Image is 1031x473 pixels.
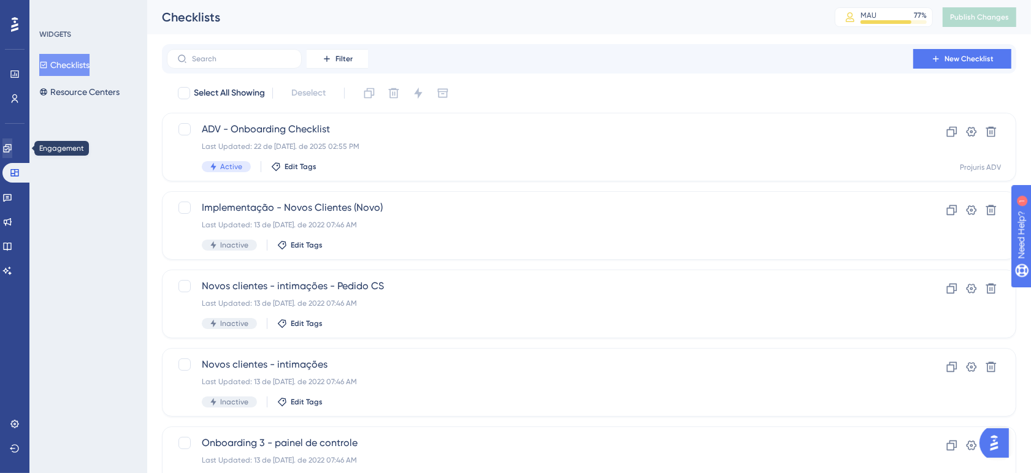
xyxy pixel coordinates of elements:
div: Projuris ADV [960,162,1001,172]
div: Last Updated: 13 de [DATE]. de 2022 07:46 AM [202,298,878,308]
iframe: UserGuiding AI Assistant Launcher [979,425,1016,461]
span: Inactive [220,397,248,407]
span: Edit Tags [291,319,323,328]
button: Resource Centers [39,81,120,103]
button: Deselect [280,82,337,104]
span: Need Help? [29,3,77,18]
span: Novos clientes - intimações [202,357,878,372]
button: Edit Tags [277,319,323,328]
span: Select All Showing [194,86,265,100]
span: Filter [335,54,353,64]
span: Edit Tags [291,397,323,407]
span: Onboarding 3 - painel de controle [202,436,878,450]
span: ADV - Onboarding Checklist [202,122,878,137]
span: Inactive [220,240,248,250]
button: Publish Changes [943,7,1016,27]
button: Checklists [39,54,90,76]
span: Implementação - Novos Clientes (Novo) [202,200,878,215]
span: Edit Tags [285,162,316,172]
button: New Checklist [913,49,1011,69]
div: 77 % [914,10,927,20]
span: Novos clientes - intimações - Pedido CS [202,279,878,293]
button: Filter [307,49,368,69]
span: Edit Tags [291,240,323,250]
span: Inactive [220,319,248,328]
button: Edit Tags [277,240,323,250]
span: Active [220,162,242,172]
button: Edit Tags [271,162,316,172]
div: Last Updated: 13 de [DATE]. de 2022 07:46 AM [202,220,878,230]
div: WIDGETS [39,29,71,39]
span: New Checklist [945,54,994,64]
div: Checklists [162,9,804,26]
div: Last Updated: 13 de [DATE]. de 2022 07:46 AM [202,377,878,387]
input: Search [192,55,291,63]
button: Edit Tags [277,397,323,407]
div: Last Updated: 13 de [DATE]. de 2022 07:46 AM [202,455,878,465]
div: MAU [860,10,876,20]
span: Deselect [291,86,326,100]
div: 1 [85,6,89,16]
span: Publish Changes [950,12,1009,22]
div: Last Updated: 22 de [DATE]. de 2025 02:55 PM [202,142,878,151]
